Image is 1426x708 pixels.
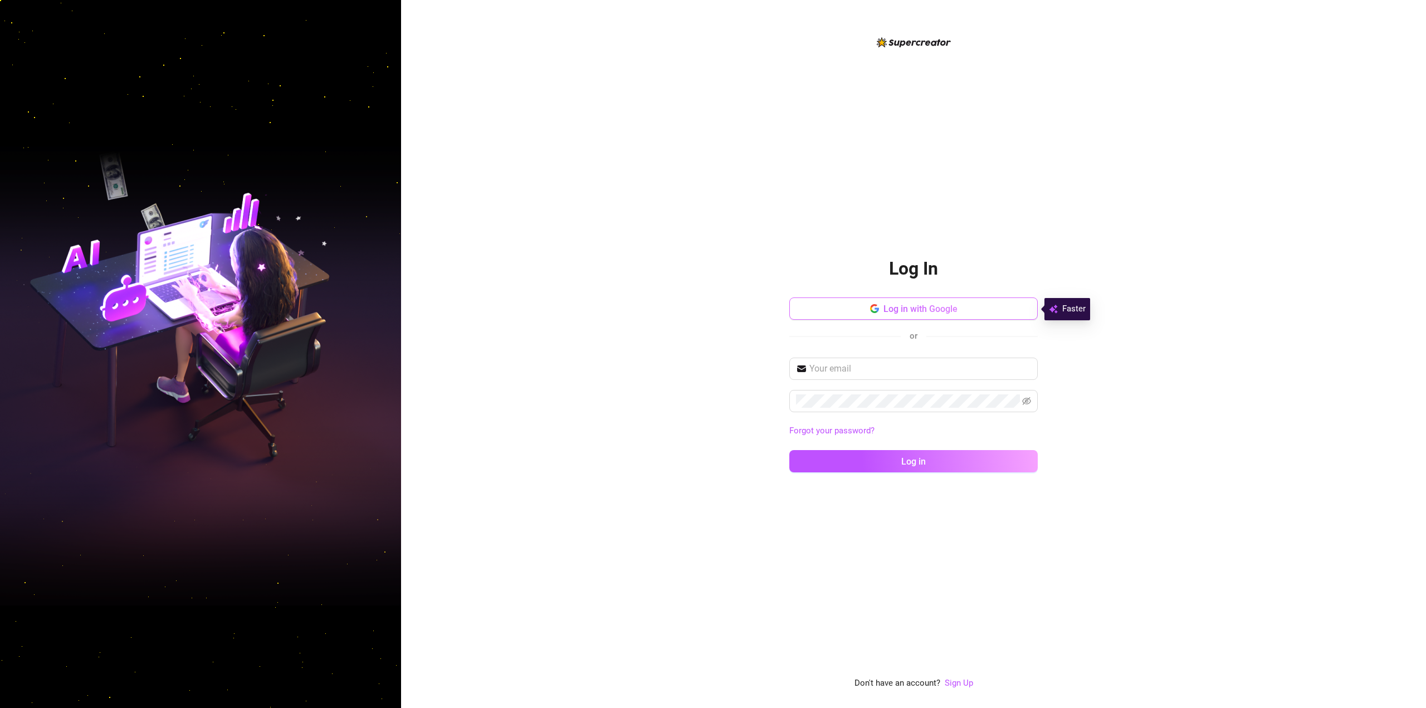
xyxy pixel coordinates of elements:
button: Log in with Google [789,297,1038,320]
span: eye-invisible [1022,397,1031,406]
a: Sign Up [945,677,973,690]
img: svg%3e [1049,302,1058,316]
a: Forgot your password? [789,426,875,436]
span: or [910,331,917,341]
span: Log in [901,456,926,467]
span: Don't have an account? [854,677,940,690]
h2: Log In [889,257,938,280]
input: Your email [809,362,1031,375]
a: Forgot your password? [789,424,1038,438]
a: Sign Up [945,678,973,688]
img: logo-BBDzfeDw.svg [877,37,951,47]
span: Log in with Google [883,304,958,314]
span: Faster [1062,302,1086,316]
button: Log in [789,450,1038,472]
